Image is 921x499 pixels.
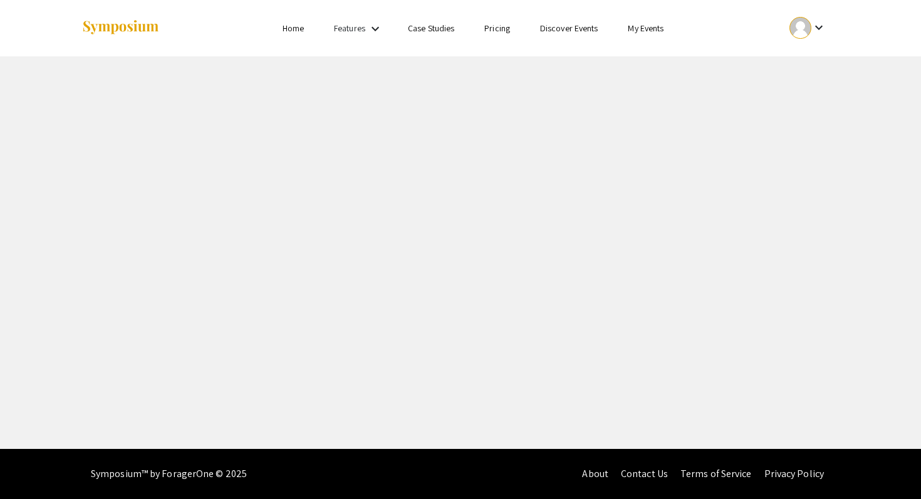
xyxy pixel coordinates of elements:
[776,14,840,42] button: Expand account dropdown
[81,19,160,36] img: Symposium by ForagerOne
[621,467,668,480] a: Contact Us
[811,20,826,35] mat-icon: Expand account dropdown
[680,467,752,480] a: Terms of Service
[91,449,247,499] div: Symposium™ by ForagerOne © 2025
[764,467,824,480] a: Privacy Policy
[334,23,365,34] a: Features
[368,21,383,36] mat-icon: Expand Features list
[283,23,304,34] a: Home
[582,467,608,480] a: About
[540,23,598,34] a: Discover Events
[408,23,454,34] a: Case Studies
[484,23,510,34] a: Pricing
[628,23,663,34] a: My Events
